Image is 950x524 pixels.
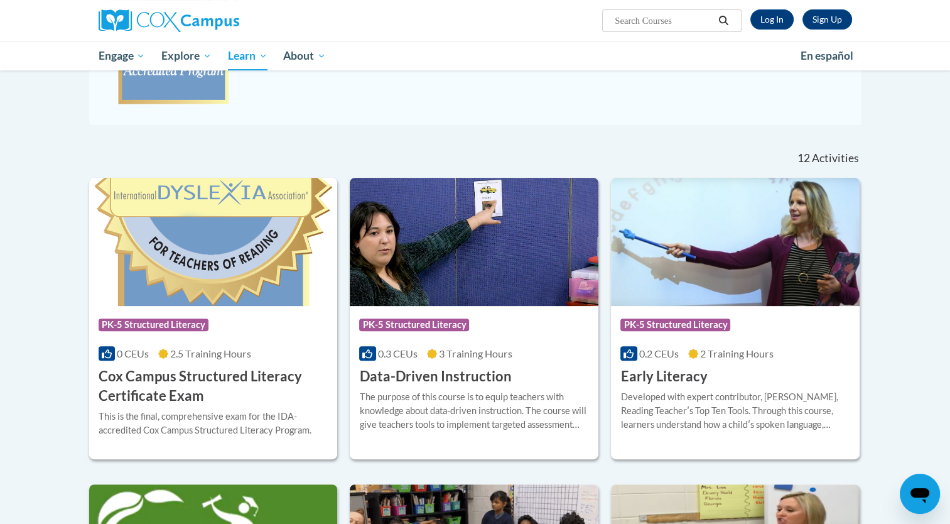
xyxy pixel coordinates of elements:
[170,347,251,359] span: 2.5 Training Hours
[700,347,774,359] span: 2 Training Hours
[797,151,809,165] span: 12
[439,347,512,359] span: 3 Training Hours
[80,41,871,70] div: Main menu
[98,48,145,63] span: Engage
[900,474,940,514] iframe: Button to launch messaging window
[99,410,328,437] div: This is the final, comprehensive exam for the IDA-accredited Cox Campus Structured Literacy Program.
[283,48,326,63] span: About
[89,178,338,459] a: Course LogoPK-5 Structured Literacy0 CEUs2.5 Training Hours Cox Campus Structured Literacy Certif...
[714,13,733,28] button: Search
[611,178,860,459] a: Course LogoPK-5 Structured Literacy0.2 CEUs2 Training Hours Early LiteracyDeveloped with expert c...
[228,48,267,63] span: Learn
[359,319,469,331] span: PK-5 Structured Literacy
[99,319,208,331] span: PK-5 Structured Literacy
[90,41,154,70] a: Engage
[359,367,511,386] h3: Data-Driven Instruction
[99,367,328,406] h3: Cox Campus Structured Literacy Certificate Exam
[750,9,794,30] a: Log In
[802,9,852,30] a: Register
[639,347,679,359] span: 0.2 CEUs
[620,367,707,386] h3: Early Literacy
[350,178,598,306] img: Course Logo
[620,319,730,331] span: PK-5 Structured Literacy
[350,178,598,459] a: Course LogoPK-5 Structured Literacy0.3 CEUs3 Training Hours Data-Driven InstructionThe purpose of...
[220,41,276,70] a: Learn
[89,178,338,306] img: Course Logo
[792,43,861,69] a: En español
[153,41,220,70] a: Explore
[275,41,334,70] a: About
[620,390,850,432] div: Developed with expert contributor, [PERSON_NAME], Reading Teacherʹs Top Ten Tools. Through this c...
[359,390,589,432] div: The purpose of this course is to equip teachers with knowledge about data-driven instruction. The...
[611,178,860,306] img: Course Logo
[161,48,212,63] span: Explore
[99,9,337,32] a: Cox Campus
[812,151,859,165] span: Activities
[117,347,149,359] span: 0 CEUs
[613,13,714,28] input: Search Courses
[801,49,853,62] span: En español
[99,9,239,32] img: Cox Campus
[378,347,418,359] span: 0.3 CEUs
